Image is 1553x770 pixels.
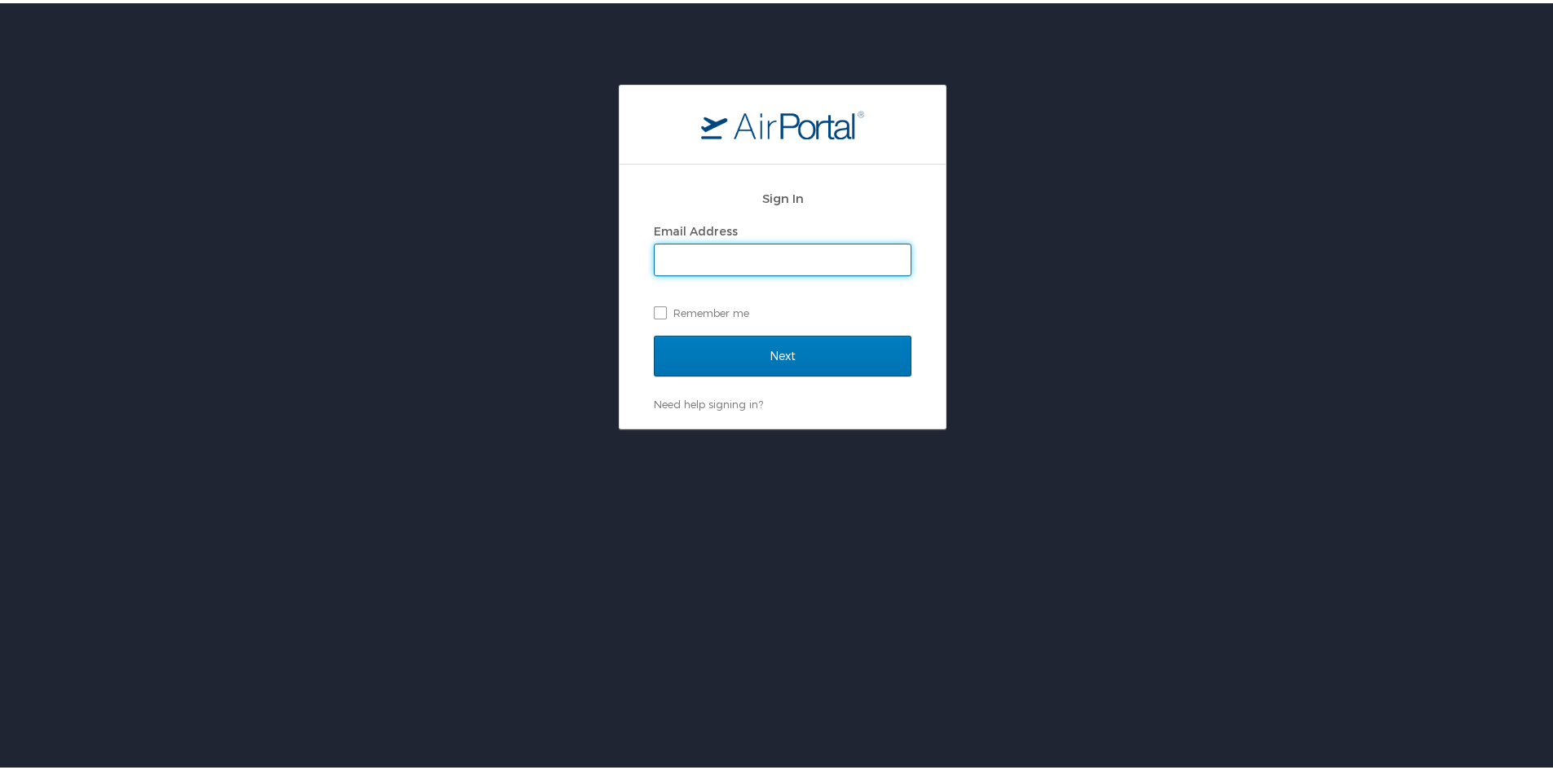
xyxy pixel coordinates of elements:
[654,332,911,373] input: Next
[701,107,864,136] img: logo
[654,221,738,235] label: Email Address
[654,186,911,205] h2: Sign In
[654,297,911,322] label: Remember me
[654,394,763,407] a: Need help signing in?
